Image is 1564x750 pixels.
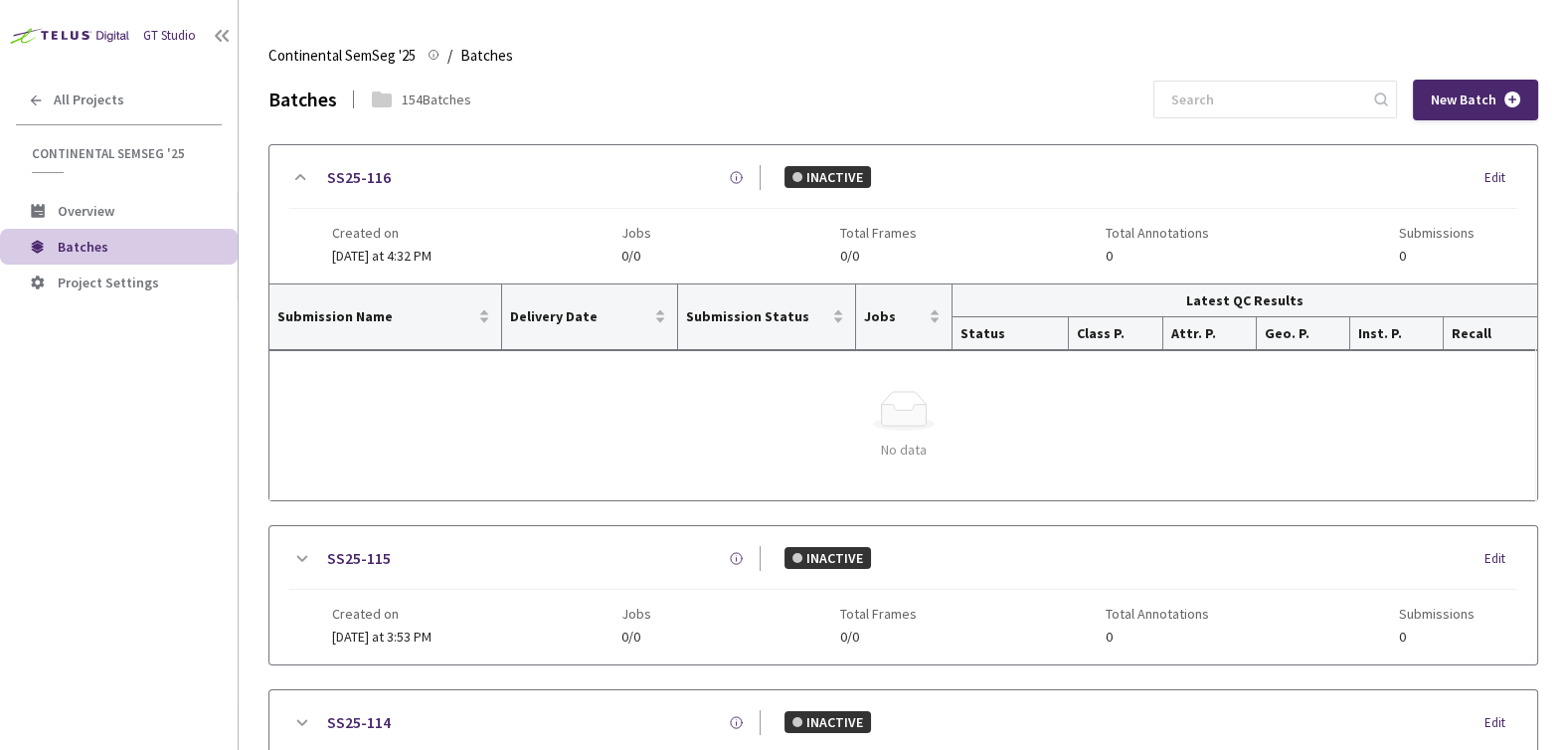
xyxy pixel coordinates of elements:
[1484,713,1517,733] div: Edit
[277,308,474,324] span: Submission Name
[1399,225,1475,241] span: Submissions
[784,166,871,188] div: INACTIVE
[32,145,210,162] span: Continental SemSeg '25
[784,547,871,569] div: INACTIVE
[268,86,337,114] div: Batches
[402,90,471,109] div: 154 Batches
[840,630,917,645] span: 0/0
[1069,317,1162,350] th: Class P.
[1106,606,1209,622] span: Total Annotations
[840,225,917,241] span: Total Frames
[327,710,391,735] a: SS25-114
[621,606,651,622] span: Jobs
[268,44,416,68] span: Continental SemSeg '25
[1484,549,1517,569] div: Edit
[510,308,649,324] span: Delivery Date
[1106,249,1209,264] span: 0
[686,308,828,324] span: Submission Status
[502,284,677,350] th: Delivery Date
[1257,317,1350,350] th: Geo. P.
[1484,168,1517,188] div: Edit
[460,44,513,68] span: Batches
[1163,317,1257,350] th: Attr. P.
[143,27,196,46] div: GT Studio
[1106,630,1209,645] span: 0
[332,606,432,622] span: Created on
[58,238,108,256] span: Batches
[327,546,391,571] a: SS25-115
[1399,249,1475,264] span: 0
[1350,317,1444,350] th: Inst. P.
[953,317,1070,350] th: Status
[332,247,432,265] span: [DATE] at 4:32 PM
[840,606,917,622] span: Total Frames
[327,165,391,190] a: SS25-116
[678,284,856,350] th: Submission Status
[58,274,159,291] span: Project Settings
[621,225,651,241] span: Jobs
[285,439,1521,461] div: No data
[1399,606,1475,622] span: Submissions
[864,308,925,324] span: Jobs
[840,249,917,264] span: 0/0
[621,630,651,645] span: 0/0
[332,225,432,241] span: Created on
[332,628,432,646] span: [DATE] at 3:53 PM
[953,284,1537,317] th: Latest QC Results
[447,44,452,68] li: /
[1444,317,1537,350] th: Recall
[1106,225,1209,241] span: Total Annotations
[269,145,1537,283] div: SS25-116INACTIVEEditCreated on[DATE] at 4:32 PMJobs0/0Total Frames0/0Total Annotations0Submissions0
[1399,630,1475,645] span: 0
[784,711,871,733] div: INACTIVE
[54,92,124,108] span: All Projects
[58,202,114,220] span: Overview
[621,249,651,264] span: 0/0
[1159,82,1371,117] input: Search
[1431,92,1496,108] span: New Batch
[269,284,502,350] th: Submission Name
[856,284,953,350] th: Jobs
[269,526,1537,664] div: SS25-115INACTIVEEditCreated on[DATE] at 3:53 PMJobs0/0Total Frames0/0Total Annotations0Submissions0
